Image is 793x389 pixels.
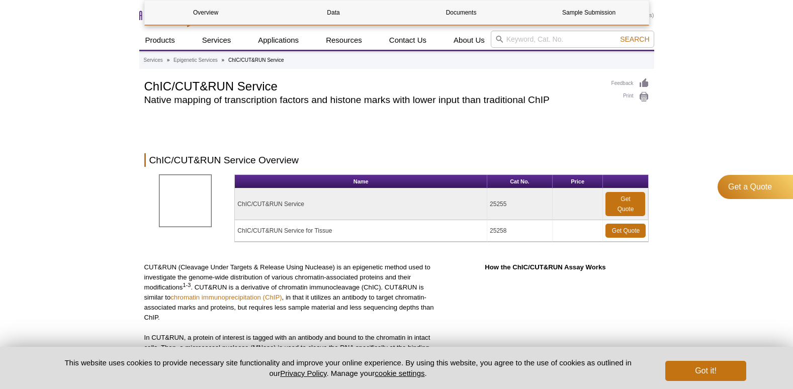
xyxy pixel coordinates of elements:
[144,262,434,323] p: CUT&RUN (Cleavage Under Targets & Release Using Nuclease) is an epigenetic method used to investi...
[228,57,284,63] li: ChIC/CUT&RUN Service
[487,188,553,220] td: 25255
[487,220,553,242] td: 25258
[620,35,649,43] span: Search
[611,78,649,89] a: Feedback
[144,78,601,93] h1: ChIC/CUT&RUN Service
[235,188,487,220] td: ChIC/CUT&RUN Service
[139,31,181,50] a: Products
[611,91,649,103] a: Print
[485,263,605,271] strong: How the ChIC/CUT&RUN Assay Works
[605,224,646,238] a: Get Quote
[605,192,645,216] a: Get Quote
[448,31,491,50] a: About Us
[144,95,601,105] h2: Native mapping of transcription factors and histone marks with lower input than traditional ChIP
[273,1,395,25] a: Data
[222,57,225,63] li: »
[252,31,305,50] a: Applications
[491,31,654,48] input: Keyword, Cat. No.
[47,357,649,378] p: This website uses cookies to provide necessary site functionality and improve your online experie...
[375,369,424,377] button: cookie settings
[617,35,652,44] button: Search
[553,175,603,188] th: Price
[320,31,368,50] a: Resources
[718,175,793,199] a: Get a Quote
[528,1,650,25] a: Sample Submission
[280,369,326,377] a: Privacy Policy
[159,174,212,227] img: ChIC/CUT&RUN Service
[144,56,163,65] a: Services
[235,220,487,242] td: ChIC/CUT&RUN Service for Tissue
[167,57,170,63] li: »
[400,1,522,25] a: Documents
[196,31,237,50] a: Services
[487,175,553,188] th: Cat No.
[144,153,649,167] h2: ChIC/CUT&RUN Service Overview
[170,294,282,301] a: chromatin immunoprecipitation (ChIP)
[145,1,267,25] a: Overview
[665,361,746,381] button: Got it!
[173,56,218,65] a: Epigenetic Services
[183,282,191,288] sup: 1-3
[235,175,487,188] th: Name
[144,333,434,383] p: In CUT&RUN, a protein of interest is tagged with an antibody and bound to the chromatin in intact...
[383,31,432,50] a: Contact Us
